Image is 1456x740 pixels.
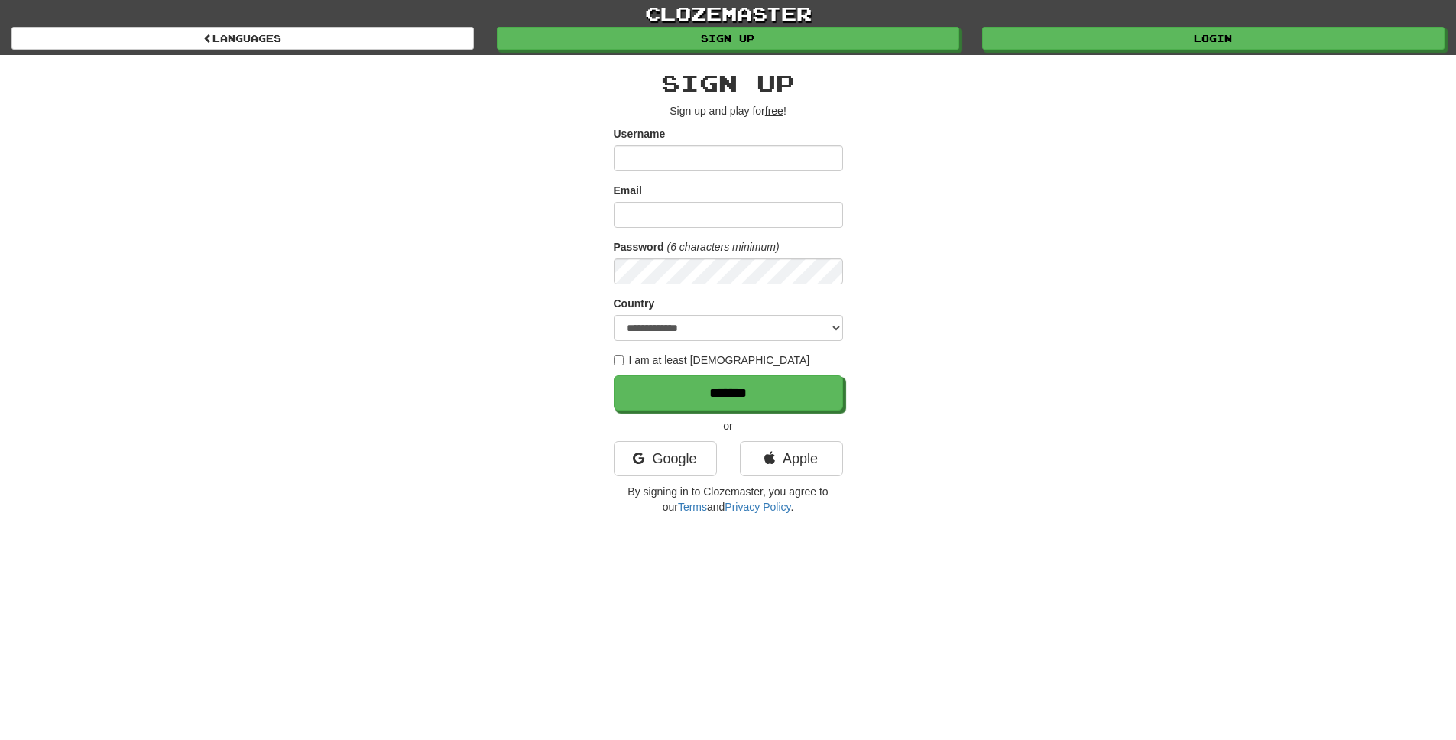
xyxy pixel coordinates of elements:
a: Languages [11,27,474,50]
p: or [614,418,843,433]
label: Password [614,239,664,255]
label: I am at least [DEMOGRAPHIC_DATA] [614,352,810,368]
a: Google [614,441,717,476]
a: Sign up [497,27,959,50]
label: Username [614,126,666,141]
p: Sign up and play for ! [614,103,843,118]
em: (6 characters minimum) [667,241,780,253]
a: Login [982,27,1445,50]
a: Apple [740,441,843,476]
h2: Sign up [614,70,843,96]
label: Country [614,296,655,311]
input: I am at least [DEMOGRAPHIC_DATA] [614,355,624,365]
a: Terms [678,501,707,513]
label: Email [614,183,642,198]
a: Privacy Policy [725,501,790,513]
p: By signing in to Clozemaster, you agree to our and . [614,484,843,514]
u: free [765,105,783,117]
